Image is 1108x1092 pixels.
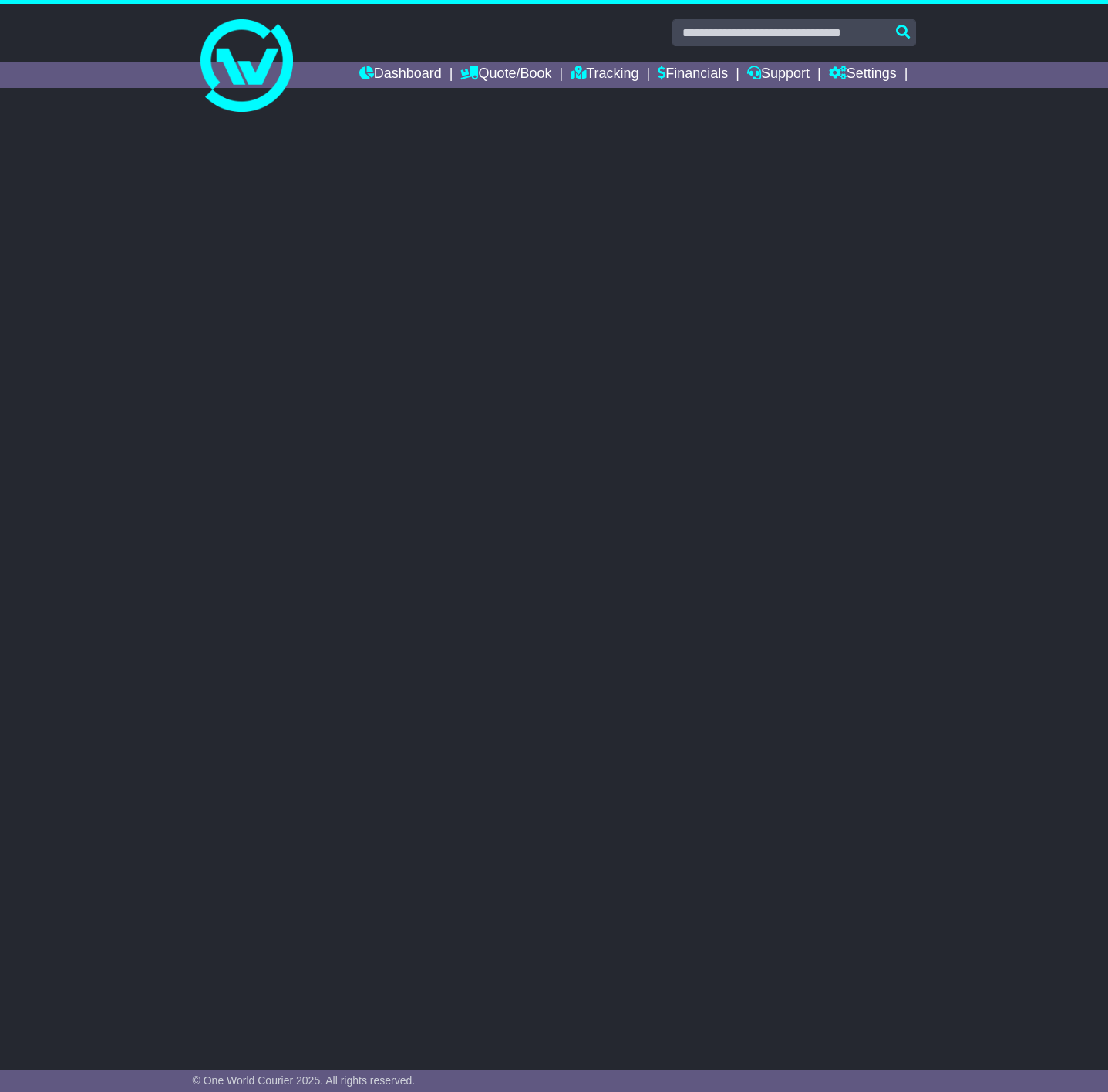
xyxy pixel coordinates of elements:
span: © One World Courier 2025. All rights reserved. [193,1074,416,1087]
a: Support [747,62,810,88]
a: Tracking [571,62,638,88]
a: Financials [658,62,728,88]
a: Quote/Book [460,62,551,88]
a: Dashboard [359,62,442,88]
a: Settings [829,62,897,88]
